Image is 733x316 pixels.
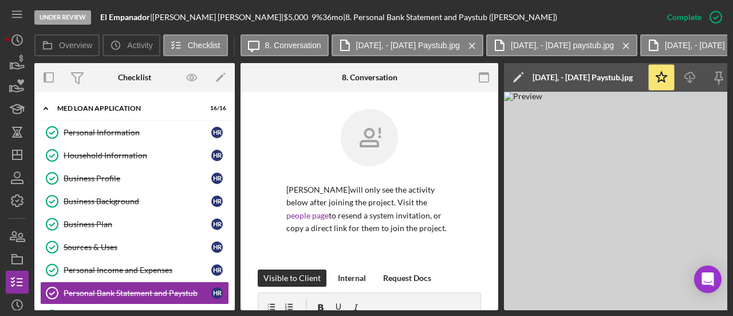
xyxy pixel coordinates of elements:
[332,270,372,287] button: Internal
[258,270,326,287] button: Visible to Client
[103,34,160,56] button: Activity
[188,41,220,50] label: Checklist
[40,167,229,190] a: Business ProfileHR
[511,41,614,50] label: [DATE], - [DATE] paystub.jpg
[34,10,91,25] div: Under Review
[163,34,228,56] button: Checklist
[64,197,211,206] div: Business Background
[312,13,322,22] div: 9 %
[57,105,198,112] div: MED Loan Application
[211,241,223,253] div: H R
[283,12,308,22] span: $5,000
[206,105,226,112] div: 16 / 16
[211,264,223,276] div: H R
[263,270,321,287] div: Visible to Client
[286,184,452,235] p: [PERSON_NAME] will only see the activity below after joining the project. Visit the to resend a s...
[40,121,229,144] a: Personal InformationHR
[100,13,152,22] div: |
[383,270,431,287] div: Request Docs
[40,190,229,213] a: Business BackgroundHR
[286,210,329,220] a: people page
[64,266,211,275] div: Personal Income and Expenses
[211,196,223,207] div: H R
[241,34,329,56] button: 8. Conversation
[34,34,100,56] button: Overview
[694,266,722,293] div: Open Intercom Messenger
[64,288,211,298] div: Personal Bank Statement and Paystub
[322,13,343,22] div: 36 mo
[127,41,152,50] label: Activity
[64,128,211,137] div: Personal Information
[343,13,557,22] div: | 8. Personal Bank Statement and Paystub ([PERSON_NAME])
[656,6,727,29] button: Complete
[40,259,229,282] a: Personal Income and ExpensesHR
[64,174,211,183] div: Business Profile
[40,236,229,259] a: Sources & UsesHR
[533,73,633,82] div: [DATE], - [DATE] Paystub.jpg
[118,73,151,82] div: Checklist
[211,150,223,161] div: H R
[64,220,211,229] div: Business Plan
[211,173,223,184] div: H R
[152,13,283,22] div: [PERSON_NAME] [PERSON_NAME] |
[211,287,223,299] div: H R
[211,219,223,230] div: H R
[356,41,460,50] label: [DATE], - [DATE] Paystub.jpg
[64,151,211,160] div: Household Information
[100,12,150,22] b: El Empanador
[377,270,437,287] button: Request Docs
[332,34,484,56] button: [DATE], - [DATE] Paystub.jpg
[211,127,223,138] div: H R
[667,6,702,29] div: Complete
[40,144,229,167] a: Household InformationHR
[59,41,92,50] label: Overview
[64,243,211,252] div: Sources & Uses
[265,41,321,50] label: 8. Conversation
[40,282,229,305] a: Personal Bank Statement and PaystubHR
[338,270,366,287] div: Internal
[486,34,637,56] button: [DATE], - [DATE] paystub.jpg
[40,213,229,236] a: Business PlanHR
[342,73,397,82] div: 8. Conversation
